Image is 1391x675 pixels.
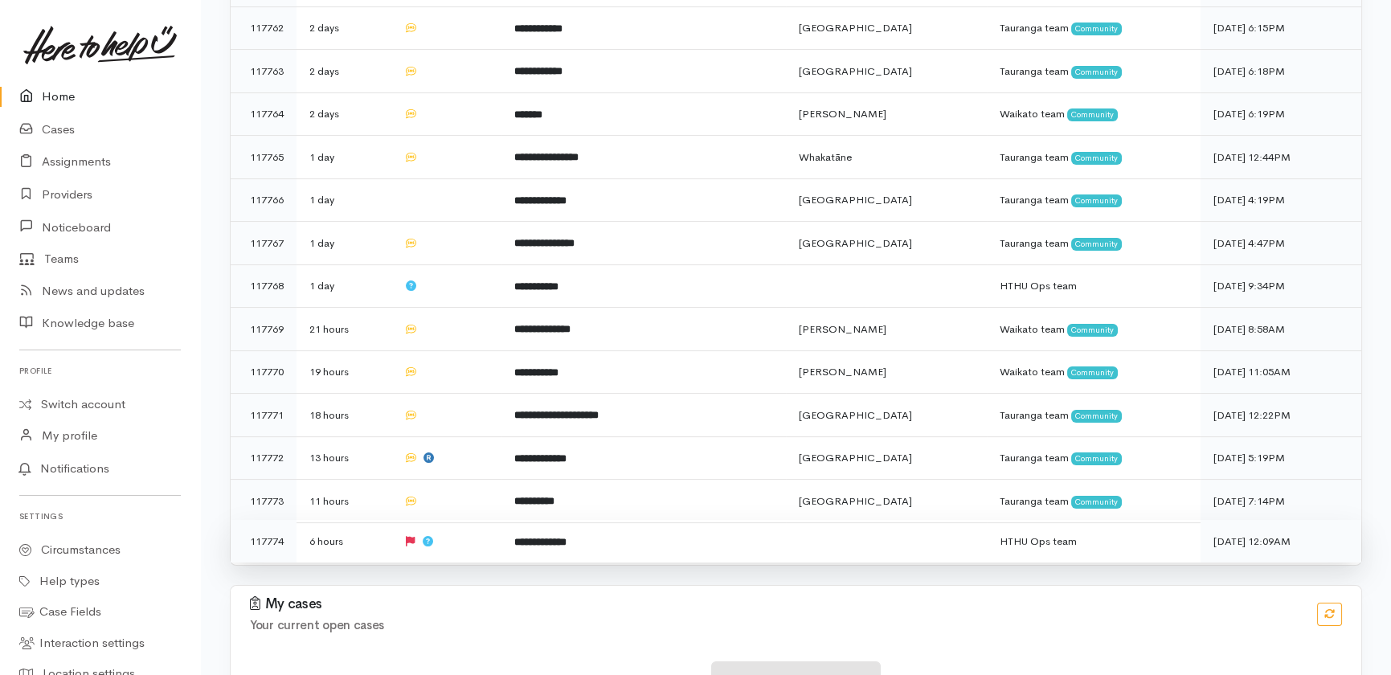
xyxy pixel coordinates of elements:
td: 117764 [231,92,297,136]
span: Community [1067,108,1118,121]
td: 2 days [297,6,391,50]
td: 1 day [297,136,391,179]
td: [DATE] 9:34PM [1201,264,1361,308]
h6: Profile [19,360,181,382]
td: Tauranga team [987,480,1201,523]
td: Tauranga team [987,136,1201,179]
span: Community [1071,194,1122,207]
span: Community [1071,452,1122,465]
td: 1 day [297,222,391,265]
td: [DATE] 5:19PM [1201,436,1361,480]
td: 117763 [231,50,297,93]
td: 2 days [297,50,391,93]
span: Community [1071,66,1122,79]
td: Tauranga team [987,6,1201,50]
td: [DATE] 6:15PM [1201,6,1361,50]
span: [GEOGRAPHIC_DATA] [799,193,912,207]
span: Community [1067,324,1118,337]
td: 117774 [231,520,297,562]
td: 1 day [297,178,391,222]
td: [DATE] 12:44PM [1201,136,1361,179]
span: [GEOGRAPHIC_DATA] [799,21,912,35]
td: 117769 [231,308,297,351]
td: HTHU Ops team [987,264,1201,308]
h3: My cases [250,596,1298,612]
span: [GEOGRAPHIC_DATA] [799,64,912,78]
td: [DATE] 4:19PM [1201,178,1361,222]
td: Tauranga team [987,222,1201,265]
span: Community [1071,22,1122,35]
td: [DATE] 6:18PM [1201,50,1361,93]
td: 117762 [231,6,297,50]
td: Waikato team [987,350,1201,394]
td: Tauranga team [987,436,1201,480]
span: Community [1071,238,1122,251]
td: 6 hours [297,520,391,562]
td: [DATE] 11:05AM [1201,350,1361,394]
td: Tauranga team [987,394,1201,437]
span: Community [1071,496,1122,509]
td: 117768 [231,264,297,308]
h4: Your current open cases [250,619,1298,632]
span: [PERSON_NAME] [799,107,886,121]
td: 19 hours [297,350,391,394]
td: 117771 [231,394,297,437]
td: 117766 [231,178,297,222]
td: 18 hours [297,394,391,437]
td: Tauranga team [987,178,1201,222]
td: 117772 [231,436,297,480]
span: [GEOGRAPHIC_DATA] [799,408,912,422]
td: 117770 [231,350,297,394]
span: [PERSON_NAME] [799,322,886,336]
td: [DATE] 4:47PM [1201,222,1361,265]
td: 13 hours [297,436,391,480]
td: 21 hours [297,308,391,351]
span: Community [1071,410,1122,423]
span: Community [1067,366,1118,379]
td: [DATE] 7:14PM [1201,480,1361,523]
td: [DATE] 6:19PM [1201,92,1361,136]
span: Community [1071,152,1122,165]
span: Whakatāne [799,150,852,164]
td: [DATE] 12:22PM [1201,394,1361,437]
h6: Settings [19,505,181,527]
td: 117765 [231,136,297,179]
td: 11 hours [297,480,391,523]
span: [GEOGRAPHIC_DATA] [799,451,912,464]
span: [GEOGRAPHIC_DATA] [799,236,912,250]
td: 2 days [297,92,391,136]
td: 1 day [297,264,391,308]
td: Waikato team [987,308,1201,351]
td: [DATE] 12:09AM [1201,520,1361,562]
td: 117767 [231,222,297,265]
td: [DATE] 8:58AM [1201,308,1361,351]
td: Tauranga team [987,50,1201,93]
td: HTHU Ops team [987,520,1201,562]
td: Waikato team [987,92,1201,136]
td: 117773 [231,480,297,523]
span: [GEOGRAPHIC_DATA] [799,494,912,508]
span: [PERSON_NAME] [799,365,886,378]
